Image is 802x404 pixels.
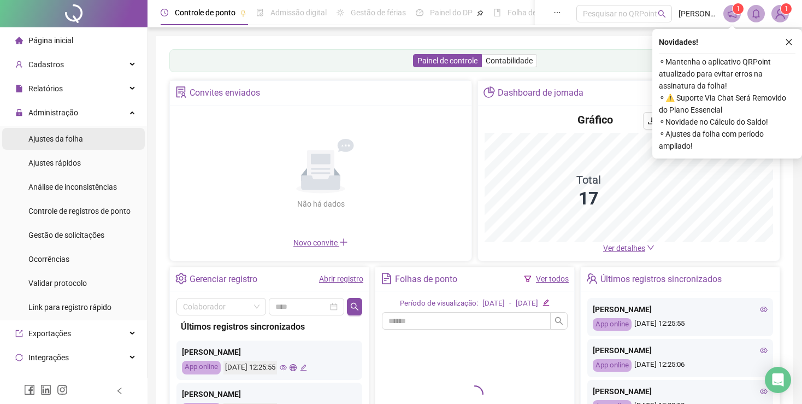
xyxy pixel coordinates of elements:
[15,61,23,68] span: user-add
[516,298,538,309] div: [DATE]
[593,318,632,331] div: App online
[493,9,501,16] span: book
[482,298,505,309] div: [DATE]
[659,116,795,128] span: ⚬ Novidade no Cálculo do Saldo!
[430,8,473,17] span: Painel do DP
[600,270,722,289] div: Últimos registros sincronizados
[593,318,768,331] div: [DATE] 12:25:55
[270,198,371,210] div: Não há dados
[593,344,768,356] div: [PERSON_NAME]
[28,303,111,312] span: Link para registro rápido
[760,306,768,313] span: eye
[381,273,392,284] span: file-text
[785,5,788,13] span: 1
[339,238,348,247] span: plus
[161,9,168,16] span: clock-circle
[659,56,795,92] span: ⚬ Mantenha o aplicativo QRPoint atualizado para evitar erros na assinatura da folha!
[524,275,532,283] span: filter
[593,359,632,372] div: App online
[280,364,287,371] span: eye
[647,244,654,251] span: down
[190,270,257,289] div: Gerenciar registro
[395,270,457,289] div: Folhas de ponto
[28,353,69,362] span: Integrações
[647,116,656,125] span: download
[486,56,533,65] span: Contabilidade
[182,361,221,374] div: App online
[400,298,478,309] div: Período de visualização:
[181,320,358,333] div: Últimos registros sincronizados
[659,92,795,116] span: ⚬ ⚠️ Suporte Via Chat Será Removido do Plano Essencial
[293,238,348,247] span: Novo convite
[28,255,69,264] span: Ocorrências
[15,85,23,92] span: file
[15,37,23,44] span: home
[727,9,737,19] span: notification
[256,9,264,16] span: file-done
[781,3,792,14] sup: Atualize o seu contato no menu Meus Dados
[28,159,81,167] span: Ajustes rápidos
[679,8,717,20] span: [PERSON_NAME]
[337,9,344,16] span: sun
[417,56,477,65] span: Painel de controle
[28,207,131,215] span: Controle de registros de ponto
[28,108,78,117] span: Administração
[290,364,297,371] span: global
[57,384,68,395] span: instagram
[553,9,561,16] span: ellipsis
[733,3,744,14] sup: 1
[760,347,768,354] span: eye
[577,112,613,127] h4: Gráfico
[603,244,645,253] span: Ver detalhes
[772,5,788,22] img: 40352
[182,388,357,400] div: [PERSON_NAME]
[736,5,740,13] span: 1
[477,10,483,16] span: pushpin
[28,84,63,93] span: Relatórios
[319,274,363,283] a: Abrir registro
[300,364,307,371] span: edit
[175,273,187,284] span: setting
[175,86,187,98] span: solution
[586,273,598,284] span: team
[466,385,483,403] span: loading
[28,183,117,191] span: Análise de inconsistências
[240,10,246,16] span: pushpin
[350,302,359,311] span: search
[182,346,357,358] div: [PERSON_NAME]
[15,109,23,116] span: lock
[498,84,583,102] div: Dashboard de jornada
[751,9,761,19] span: bell
[593,303,768,315] div: [PERSON_NAME]
[483,86,495,98] span: pie-chart
[658,10,666,18] span: search
[28,231,104,239] span: Gestão de solicitações
[28,134,83,143] span: Ajustes da folha
[28,279,87,288] span: Validar protocolo
[24,384,35,395] span: facebook
[603,244,654,253] a: Ver detalhes down
[28,377,73,386] span: Acesso à API
[15,354,23,361] span: sync
[28,329,71,338] span: Exportações
[536,274,569,283] a: Ver todos
[28,36,73,45] span: Página inicial
[270,8,327,17] span: Admissão digital
[760,388,768,395] span: eye
[40,384,51,395] span: linkedin
[785,38,793,46] span: close
[15,330,23,337] span: export
[542,299,550,306] span: edit
[765,367,791,393] div: Open Intercom Messenger
[416,9,423,16] span: dashboard
[593,385,768,397] div: [PERSON_NAME]
[190,84,260,102] div: Convites enviados
[28,60,64,69] span: Cadastros
[593,359,768,372] div: [DATE] 12:25:06
[508,8,577,17] span: Folha de pagamento
[509,298,511,309] div: -
[659,36,698,48] span: Novidades !
[175,8,235,17] span: Controle de ponto
[659,128,795,152] span: ⚬ Ajustes da folha com período ampliado!
[555,317,563,325] span: search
